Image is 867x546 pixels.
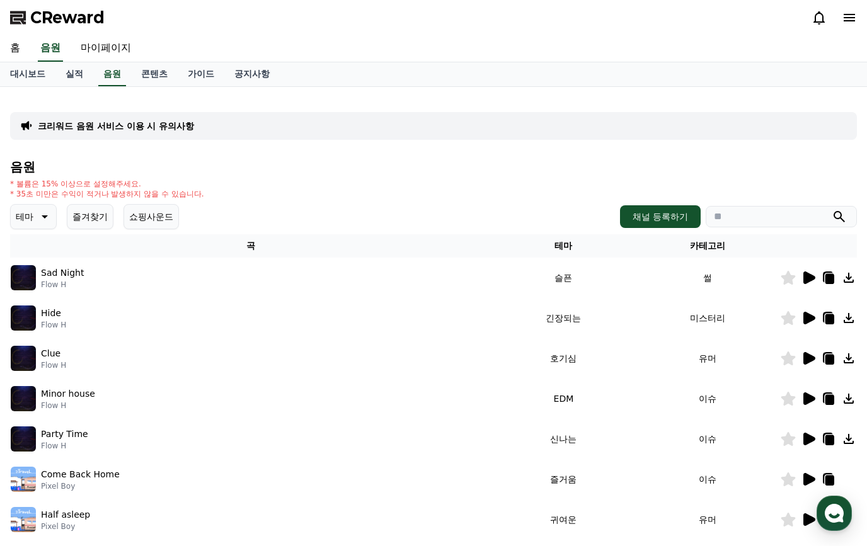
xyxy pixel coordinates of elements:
th: 카테고리 [636,234,780,258]
td: 이슈 [636,378,780,419]
p: Pixel Boy [41,521,90,532]
td: EDM [491,378,636,419]
p: Sad Night [41,266,84,280]
th: 테마 [491,234,636,258]
button: 채널 등록하기 [620,205,701,228]
img: music [11,265,36,290]
button: 쇼핑사운드 [123,204,179,229]
a: 크리워드 음원 서비스 이용 시 유의사항 [38,120,194,132]
p: Come Back Home [41,468,120,481]
p: Party Time [41,428,88,441]
p: 테마 [16,208,33,225]
td: 슬픈 [491,258,636,298]
td: 유머 [636,499,780,540]
a: 실적 [55,62,93,86]
button: 테마 [10,204,57,229]
span: CReward [30,8,105,28]
a: 콘텐츠 [131,62,178,86]
img: music [11,467,36,492]
p: Half asleep [41,508,90,521]
img: music [11,507,36,532]
p: Flow H [41,280,84,290]
button: 즐겨찾기 [67,204,113,229]
p: Flow H [41,441,88,451]
td: 호기심 [491,338,636,378]
td: 미스터리 [636,298,780,338]
td: 유머 [636,338,780,378]
img: music [11,346,36,371]
a: CReward [10,8,105,28]
p: Flow H [41,401,95,411]
h4: 음원 [10,160,857,174]
p: Hide [41,307,61,320]
a: 음원 [38,35,63,62]
p: Flow H [41,360,66,370]
img: music [11,386,36,411]
a: 공지사항 [224,62,280,86]
td: 신나는 [491,419,636,459]
p: * 볼륨은 15% 이상으로 설정해주세요. [10,179,204,189]
a: 마이페이지 [71,35,141,62]
p: Clue [41,347,60,360]
th: 곡 [10,234,491,258]
p: * 35초 미만은 수익이 적거나 발생하지 않을 수 있습니다. [10,189,204,199]
img: music [11,305,36,331]
td: 긴장되는 [491,298,636,338]
a: 가이드 [178,62,224,86]
a: 음원 [98,62,126,86]
td: 귀여운 [491,499,636,540]
td: 썰 [636,258,780,298]
td: 이슈 [636,459,780,499]
td: 즐거움 [491,459,636,499]
p: Pixel Boy [41,481,120,491]
img: music [11,426,36,452]
td: 이슈 [636,419,780,459]
p: Minor house [41,387,95,401]
p: Flow H [41,320,66,330]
